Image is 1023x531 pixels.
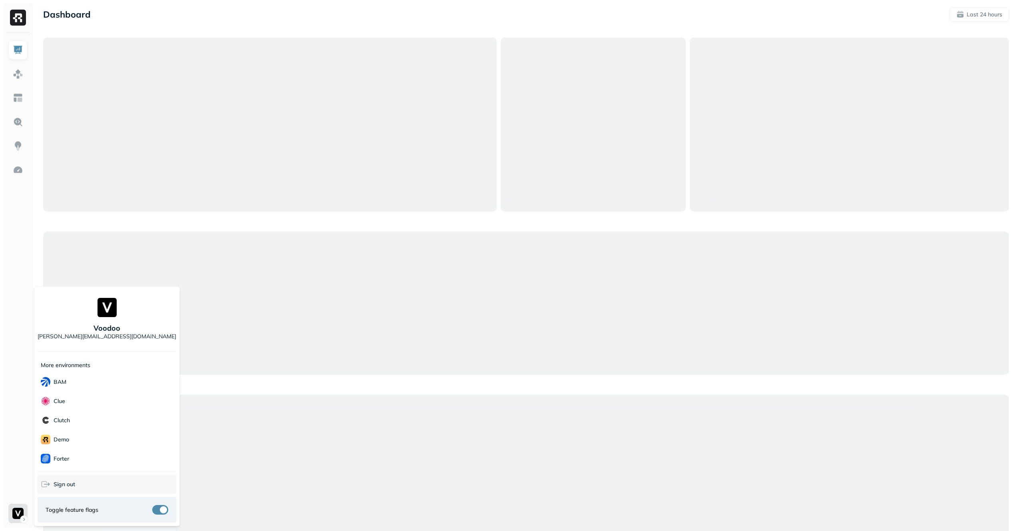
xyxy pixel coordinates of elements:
span: Sign out [54,481,75,488]
p: Clue [54,397,65,405]
p: Forter [54,455,69,463]
img: Voodoo [98,298,117,317]
img: demo [41,435,50,444]
p: [PERSON_NAME][EMAIL_ADDRESS][DOMAIN_NAME] [38,333,176,340]
p: Voodoo [94,323,120,333]
p: BAM [54,378,66,386]
p: demo [54,436,69,443]
p: More environments [41,361,90,369]
span: Toggle feature flags [46,506,98,514]
img: Clutch [41,415,50,425]
img: BAM [41,377,50,387]
img: Forter [41,454,50,463]
img: Clue [41,396,50,406]
p: Clutch [54,417,70,424]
